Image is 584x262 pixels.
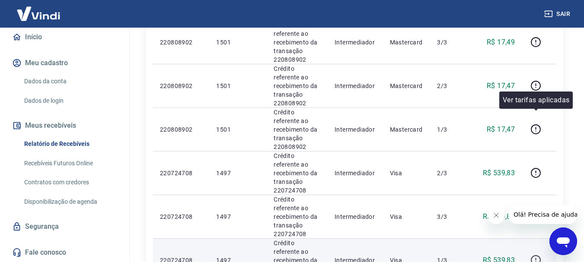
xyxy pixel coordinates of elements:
[487,37,515,47] p: R$ 17,49
[487,124,515,135] p: R$ 17,47
[216,38,260,47] p: 1501
[437,169,463,177] p: 2/3
[488,207,505,224] iframe: Fechar mensagem
[21,135,119,153] a: Relatório de Recebíveis
[10,243,119,262] a: Fale conosco
[10,54,119,73] button: Meu cadastro
[274,195,321,238] p: Crédito referente ao recebimento da transação 220724708
[10,217,119,236] a: Segurança
[390,38,424,47] p: Mastercard
[21,92,119,110] a: Dados de login
[274,108,321,151] p: Crédito referente ao recebimento da transação 220808902
[274,21,321,64] p: Crédito referente ao recebimento da transação 220808902
[21,174,119,191] a: Contratos com credores
[160,82,202,90] p: 220808902
[549,227,577,255] iframe: Botão para abrir a janela de mensagens
[335,169,376,177] p: Intermediador
[390,169,424,177] p: Visa
[21,73,119,90] a: Dados da conta
[335,125,376,134] p: Intermediador
[483,168,515,178] p: R$ 539,83
[160,212,202,221] p: 220724708
[390,82,424,90] p: Mastercard
[437,82,463,90] p: 2/3
[274,64,321,107] p: Crédito referente ao recebimento da transação 220808902
[508,205,577,224] iframe: Mensagem da empresa
[543,6,574,22] button: Sair
[216,169,260,177] p: 1497
[216,212,260,221] p: 1497
[483,211,515,222] p: R$ 539,85
[437,125,463,134] p: 1/3
[160,169,202,177] p: 220724708
[390,212,424,221] p: Visa
[390,125,424,134] p: Mastercard
[503,95,569,105] p: Ver tarifas aplicadas
[437,38,463,47] p: 3/3
[216,125,260,134] p: 1501
[487,81,515,91] p: R$ 17,47
[21,193,119,211] a: Disponibilização de agenda
[10,0,67,27] img: Vindi
[160,125,202,134] p: 220808902
[437,212,463,221] p: 3/3
[10,116,119,135] button: Meus recebíveis
[335,82,376,90] p: Intermediador
[335,212,376,221] p: Intermediador
[160,38,202,47] p: 220808902
[216,82,260,90] p: 1501
[21,155,119,172] a: Recebíveis Futuros Online
[335,38,376,47] p: Intermediador
[10,28,119,47] a: Início
[274,152,321,195] p: Crédito referente ao recebimento da transação 220724708
[5,6,73,13] span: Olá! Precisa de ajuda?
